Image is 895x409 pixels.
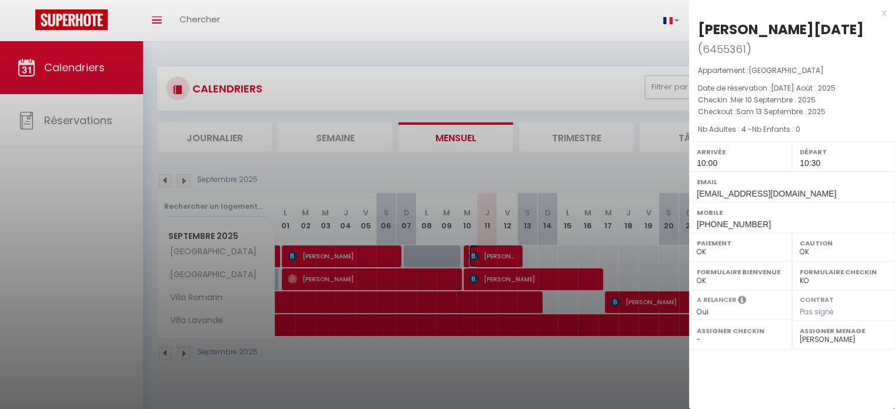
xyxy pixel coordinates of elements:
label: Formulaire Bienvenue [697,266,784,278]
label: Départ [800,146,887,158]
label: Arrivée [697,146,784,158]
span: Nb Enfants : 0 [752,124,800,134]
span: Mer 10 Septembre . 2025 [731,95,816,105]
label: Caution [800,237,887,249]
div: [PERSON_NAME][DATE] [698,20,864,39]
span: 10:00 [697,158,717,168]
label: Formulaire Checkin [800,266,887,278]
button: Ouvrir le widget de chat LiveChat [9,5,45,40]
span: 6455361 [703,42,746,56]
label: Assigner Checkin [697,325,784,337]
label: Contrat [800,295,834,302]
label: A relancer [697,295,736,305]
span: ( ) [698,41,751,57]
span: [PHONE_NUMBER] [697,220,771,229]
span: Nb Adultes : 4 - [698,124,800,134]
span: [GEOGRAPHIC_DATA] [748,65,824,75]
iframe: Chat [845,356,886,400]
label: Mobile [697,207,887,218]
p: Appartement : [698,65,886,77]
span: Pas signé [800,307,834,317]
i: Sélectionner OUI si vous souhaiter envoyer les séquences de messages post-checkout [738,295,746,308]
div: x [689,6,886,20]
p: Checkout : [698,106,886,118]
label: Assigner Menage [800,325,887,337]
span: [EMAIL_ADDRESS][DOMAIN_NAME] [697,189,836,198]
p: Checkin : [698,94,886,106]
p: Date de réservation : [698,82,886,94]
span: [DATE] Août . 2025 [771,83,836,93]
label: Email [697,176,887,188]
span: 10:30 [800,158,820,168]
span: Sam 13 Septembre . 2025 [736,107,826,117]
label: Paiement [697,237,784,249]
